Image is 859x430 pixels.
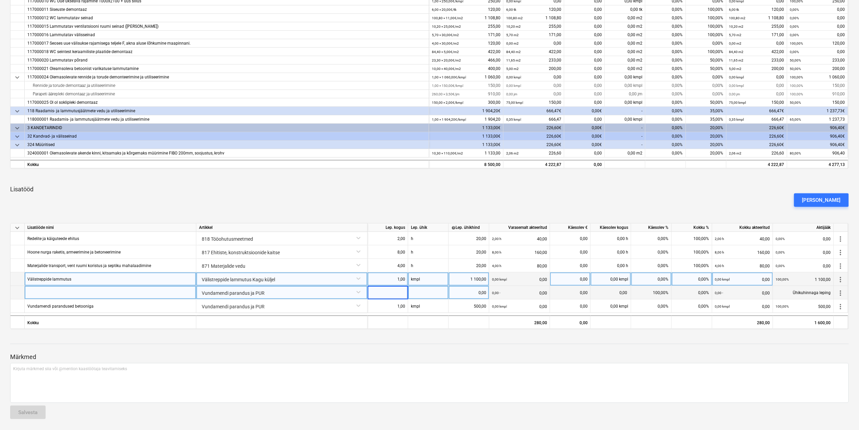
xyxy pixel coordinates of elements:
div: 255,00 [506,22,561,31]
small: 11,65 m2 [729,58,744,62]
span: more_vert [837,303,845,311]
div: 1 108,80 [432,14,500,22]
small: 84,40 m2 [729,50,744,54]
div: 171,00 [506,31,561,39]
div: 0,00% [645,90,686,98]
span: more_vert [837,262,845,270]
span: keyboard_arrow_down [13,124,21,132]
div: 200,00 [790,65,845,73]
small: 150,00 × 2,00€ / kmpl [432,101,463,104]
div: 20,00% [686,124,727,132]
div: 0,00% [645,73,686,81]
span: keyboard_arrow_down [13,133,21,141]
div: 117000015 Lammutatav ventilatsiooni ruumi seinad ([PERSON_NAME]) [27,22,426,31]
div: 0,00% [645,65,686,73]
div: Ühikuhinnaga leping [773,286,834,300]
div: 0,00 [553,232,588,245]
div: 4 277,13 [790,161,845,169]
div: 0,00 [790,48,845,56]
div: 300,00 [432,98,500,107]
div: 117000016 Lammutatav välisseinad [27,31,426,39]
small: 0,00 kmpl [506,84,521,88]
small: 5,70 m2 [729,33,742,37]
div: 666,47€ [504,107,564,115]
small: 0,00% [790,25,799,28]
div: 0,00 h [591,259,631,272]
div: 0,00% [645,48,686,56]
div: 0,00 [790,31,845,39]
div: 422,00 [729,48,784,56]
div: 0,00 [564,81,605,90]
div: 0,00 [564,14,605,22]
div: 0,00 [790,14,845,22]
small: 100,00% [790,42,803,45]
div: 0,00 h [591,232,631,245]
div: 3 KANDETARINDID [27,124,426,132]
small: 10,20 m2 [729,25,744,28]
div: 171,00 [432,31,500,39]
small: 10,20 × 25,00€ / m2 [432,25,461,28]
div: 0,00 [564,65,605,73]
div: 1 108,80 [729,14,784,22]
div: 226,60€ [504,132,564,141]
div: 226,60€ [727,132,787,141]
div: 100,00% [686,5,727,14]
div: 910,00 [432,90,500,98]
div: 0,00 [550,315,591,329]
div: 0,00% [645,124,686,132]
div: 0,00 h [591,245,631,259]
span: keyboard_arrow_down [13,73,21,81]
div: 0,00 [564,48,605,56]
div: Aktijääk [773,223,834,232]
div: 0,00% [645,14,686,22]
div: 0,00 [729,81,784,90]
div: 906,40€ [787,141,848,149]
div: 0,00% [645,39,686,48]
div: 200,00 [506,65,561,73]
div: 117000017 Seoses uue välisukse rajamisega teljele F, akna aluse lõhkumine maapinnani. [27,39,426,48]
div: 0,00% [686,81,727,90]
small: 75,00 kmpl [729,101,746,104]
span: keyboard_arrow_down [13,107,21,115]
small: 100,00% [790,84,803,88]
div: Redelite ja käiguteede ehitus [27,232,79,245]
div: 100,00% [631,286,672,300]
div: 20,00% [686,132,727,141]
small: 100,00% [790,92,803,96]
small: 0,00 jm [506,92,517,96]
small: 0,00 jm [729,92,740,96]
div: 150,00 [790,98,845,107]
div: h [408,259,449,272]
div: 0,00% [645,81,686,90]
div: 1 060,00 [432,73,500,81]
div: 280,00 [712,315,773,329]
div: h [408,232,449,245]
div: 32 Kandvad- ja välisseinad [27,132,426,141]
div: kmpl [408,300,449,313]
div: 0,00 [729,90,784,98]
div: Parapeti äärepleki demontaaz ja utiliseerimine [27,90,426,98]
div: 255,00 [432,22,500,31]
span: more_vert [837,276,845,284]
div: Kokku akteeritud [712,223,773,232]
div: kmpl [408,272,449,286]
div: 0,00% [645,115,686,124]
div: Lisatööde nimi [25,223,196,232]
div: 0,00% [631,232,672,245]
div: 0,00 m2 [605,14,645,22]
small: 100,80 m2 [506,16,523,20]
div: 120,00 [506,5,561,14]
p: Lisatööd [10,185,849,193]
small: 0,00 m2 [729,42,742,45]
small: 80,00% [790,151,801,155]
div: 0,00 [790,5,845,14]
button: [PERSON_NAME] [794,193,849,207]
div: 118000001 Raadamis- ja lammutusjäätmete vedu ja utiliseerimine [27,115,426,124]
div: h [408,245,449,259]
div: 100,00% [672,259,712,272]
div: 0,00% [631,300,672,313]
div: 120,00 [432,5,500,14]
div: 400,00 [432,65,500,73]
div: 666,47 [506,115,561,124]
small: 23,30 × 20,00€ / m2 [432,58,461,62]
